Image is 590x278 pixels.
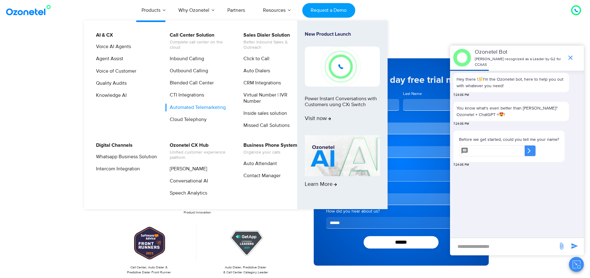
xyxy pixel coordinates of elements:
a: Ozonetel CX HubUnified customer experience platform [166,141,232,161]
a: Outbound Calling [166,67,209,75]
label: Country [326,161,476,167]
label: Company Name [326,137,476,144]
label: How did you hear about us? [326,208,476,214]
a: Sales Dialer SolutionBetter Inbound Sales & Outreach [239,31,305,51]
p: Call Center, Auto Dialer & Predictive Dialer Front Runner [105,265,194,275]
a: Intercom Integration [92,165,141,173]
a: Blended Call Center [166,79,215,87]
a: Speech Analytics [166,189,208,197]
img: 😍 [499,112,504,117]
span: Visit now [305,115,331,122]
a: CRM Integrations [239,79,282,87]
p: [PERSON_NAME] recognized as a Leader by G2 for CCAAS [475,56,564,68]
a: Click to Call [239,55,270,63]
a: Agent Assist [92,55,124,63]
a: CTI Integrations [166,91,205,99]
img: 👋 [478,77,483,81]
a: Call Center SolutionComplete call center on the cloud [166,31,232,51]
p: Ozonetel Bot [475,48,564,56]
a: Automated Telemarketing [166,104,227,111]
span: 7:24:05 PM [453,163,469,167]
a: Inbound Calling [166,55,205,63]
label: Last Name [403,91,476,97]
a: Business Phone SystemOrganize your calls [239,141,298,156]
a: Request a Demo [302,3,355,18]
a: Contact Manager [239,172,282,180]
img: header [453,49,471,67]
span: Organize your calls [243,150,297,155]
a: Whatsapp Business Solution [92,153,158,161]
a: Missed Call Solutions [239,122,291,129]
img: AI [305,135,380,176]
label: Business Email [326,114,476,120]
a: Inside sales solution [239,110,288,117]
span: send message [555,240,568,252]
a: New Product LaunchPower Instant Conversations with Customers using CXi SwitchVisit now [305,31,380,133]
a: Auto Dialers [239,67,271,75]
span: Better Inbound Sales & Outreach [243,40,304,50]
label: Phone [326,185,476,191]
a: Knowledge AI [92,92,128,99]
a: AI & CX [92,31,114,39]
a: Auto Attendant [239,160,278,168]
a: Voice AI Agents [92,43,132,51]
img: New-Project-17.png [305,47,380,86]
a: Voice of Customer [92,67,137,75]
p: Auto Dialer, Predictive Dialer & Call Center Category Leader [201,265,290,275]
div: new-msg-input [453,241,555,252]
span: Unified customer experience platform [170,150,231,160]
a: Conversational AI [166,177,209,185]
span: Complete call center on the cloud [170,40,231,50]
button: Close chat [569,257,584,272]
a: Virtual Number | IVR Number [239,91,305,105]
a: [PERSON_NAME] [166,165,208,173]
span: send message [568,240,581,252]
a: Cloud Telephony [166,116,208,123]
a: Digital Channels [92,141,133,149]
a: Quality Audits [92,79,128,87]
h5: Start your 7 day free trial now [326,75,476,85]
span: end chat or minimize [564,52,577,64]
span: 7:24:05 PM [453,122,469,126]
a: Learn More [305,135,380,199]
p: Hey there ! I'm the Ozonetel bot, here to help you out with whatever you need! [457,76,566,89]
p: You know what's even better than [PERSON_NAME]? Ozonetel + ChatGPT = ! [457,105,566,118]
p: Before we get started, could you tell me your name? [459,136,559,143]
span: Learn More [305,181,337,188]
span: 7:24:05 PM [453,93,469,97]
